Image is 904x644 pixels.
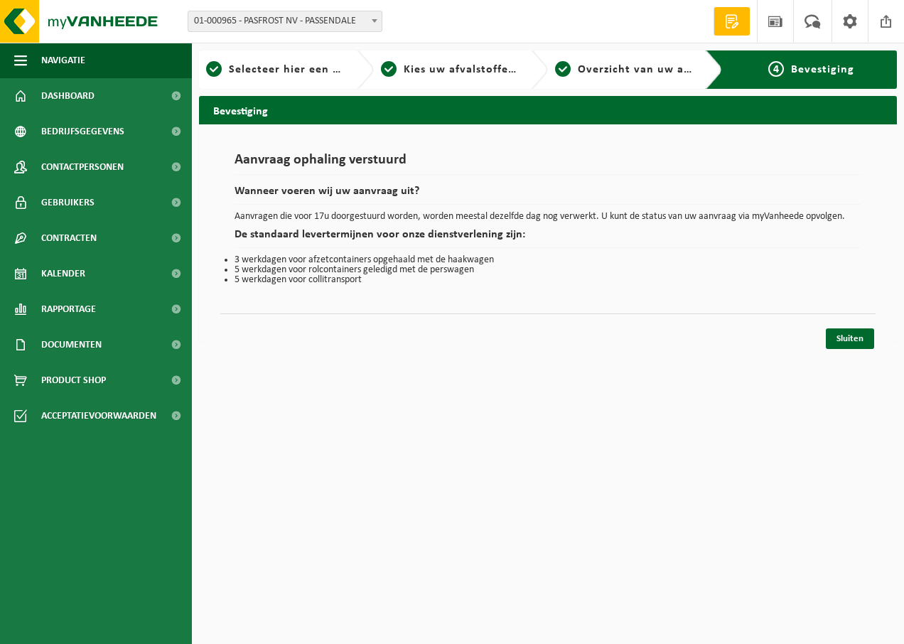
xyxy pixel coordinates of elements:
[768,61,784,77] span: 4
[41,398,156,434] span: Acceptatievoorwaarden
[235,212,861,222] p: Aanvragen die voor 17u doorgestuurd worden, worden meestal dezelfde dag nog verwerkt. U kunt de s...
[41,220,97,256] span: Contracten
[381,61,397,77] span: 2
[826,328,874,349] a: Sluiten
[41,327,102,363] span: Documenten
[578,64,728,75] span: Overzicht van uw aanvraag
[41,43,85,78] span: Navigatie
[235,229,861,248] h2: De standaard levertermijnen voor onze dienstverlening zijn:
[229,64,382,75] span: Selecteer hier een vestiging
[188,11,382,32] span: 01-000965 - PASFROST NV - PASSENDALE
[555,61,571,77] span: 3
[555,61,694,78] a: 3Overzicht van uw aanvraag
[41,256,85,291] span: Kalender
[791,64,854,75] span: Bevestiging
[41,114,124,149] span: Bedrijfsgegevens
[41,149,124,185] span: Contactpersonen
[235,153,861,175] h1: Aanvraag ophaling verstuurd
[381,61,520,78] a: 2Kies uw afvalstoffen en recipiënten
[188,11,382,31] span: 01-000965 - PASFROST NV - PASSENDALE
[235,275,861,285] li: 5 werkdagen voor collitransport
[235,255,861,265] li: 3 werkdagen voor afzetcontainers opgehaald met de haakwagen
[41,185,95,220] span: Gebruikers
[41,363,106,398] span: Product Shop
[199,96,897,124] h2: Bevestiging
[404,64,599,75] span: Kies uw afvalstoffen en recipiënten
[41,291,96,327] span: Rapportage
[41,78,95,114] span: Dashboard
[206,61,345,78] a: 1Selecteer hier een vestiging
[235,186,861,205] h2: Wanneer voeren wij uw aanvraag uit?
[206,61,222,77] span: 1
[235,265,861,275] li: 5 werkdagen voor rolcontainers geledigd met de perswagen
